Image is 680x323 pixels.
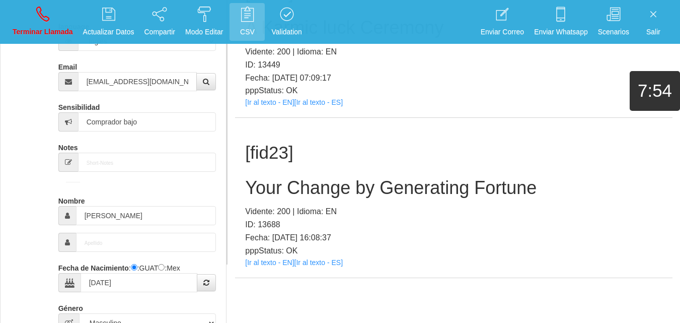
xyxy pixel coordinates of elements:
p: Terminar Llamada [13,26,73,38]
label: Nombre [58,192,85,206]
p: Vidente: 200 | Idioma: EN [245,205,662,218]
label: Email [58,58,77,72]
a: Actualizar Datos [80,3,138,41]
input: Apellido [76,233,216,252]
a: Validation [268,3,305,41]
p: Actualizar Datos [83,26,134,38]
p: Fecha: [DATE] 16:08:37 [245,231,662,244]
p: ID: 13449 [245,58,662,72]
h2: Your Change by Generating Fortune [245,178,662,198]
a: [Ir al texto - EN] [245,98,294,106]
a: Compartir [141,3,179,41]
div: : :GUAT :Mex [58,260,216,292]
p: pppStatus: OK [245,244,662,257]
a: CSV [230,3,265,41]
input: :Quechi GUAT [131,264,137,271]
p: Fecha: [DATE] 07:09:17 [245,72,662,85]
p: ID: 13688 [245,218,662,231]
a: Modo Editar [182,3,226,41]
label: Notes [58,139,78,153]
p: pppStatus: OK [245,84,662,97]
a: Salir [636,3,671,41]
p: Validation [271,26,301,38]
label: Sensibilidad [58,99,100,112]
a: Enviar Whatsapp [531,3,591,41]
a: Enviar Correo [477,3,527,41]
a: [Ir al texto - ES] [294,98,343,106]
a: [Ir al texto - ES] [294,259,343,267]
a: Scenarios [594,3,633,41]
input: Sensibilidad [78,112,216,132]
input: Nombre [76,206,216,225]
h1: [fid23] [245,143,662,163]
input: :Yuca-Mex [158,264,165,271]
p: Enviar Correo [481,26,524,38]
label: Género [58,300,83,313]
p: Salir [639,26,667,38]
a: Terminar Llamada [9,3,77,41]
p: Enviar Whatsapp [534,26,588,38]
p: Scenarios [598,26,629,38]
a: [Ir al texto - EN] [245,259,294,267]
input: Correo electrónico [78,72,197,91]
p: CSV [233,26,261,38]
p: Modo Editar [185,26,223,38]
p: Vidente: 200 | Idioma: EN [245,45,662,58]
label: Fecha de Nacimiento [58,260,129,273]
p: Compartir [144,26,175,38]
input: Short-Notes [78,153,216,172]
h1: 7:54 [630,81,680,101]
